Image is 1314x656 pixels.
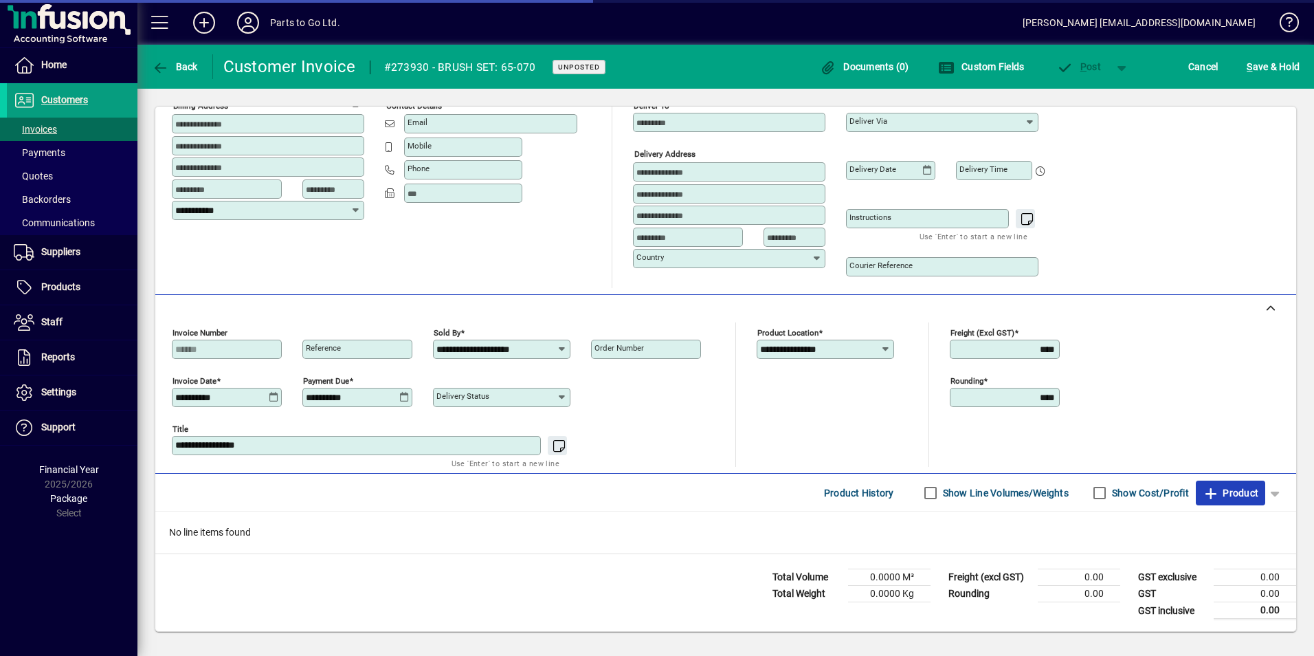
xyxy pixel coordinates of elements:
mat-label: Invoice date [172,376,216,386]
mat-label: Deliver via [849,116,887,126]
a: Knowledge Base [1269,3,1297,47]
span: Payments [14,147,65,158]
span: Product [1203,482,1258,504]
a: Communications [7,211,137,234]
label: Show Cost/Profit [1109,486,1189,500]
span: Custom Fields [938,61,1025,72]
td: GST [1131,586,1214,602]
div: [PERSON_NAME] [EMAIL_ADDRESS][DOMAIN_NAME] [1023,12,1256,34]
div: Customer Invoice [223,56,356,78]
span: Product History [824,482,894,504]
mat-label: Reference [306,343,341,353]
a: Payments [7,141,137,164]
td: 0.00 [1214,586,1296,602]
mat-label: Instructions [849,212,891,222]
mat-label: Invoice number [172,328,227,338]
a: Quotes [7,164,137,188]
button: Product History [819,481,900,505]
mat-label: Product location [757,328,819,338]
td: 0.00 [1214,569,1296,586]
div: No line items found [155,512,1296,554]
div: #273930 - BRUSH SET: 65-070 [384,56,536,78]
mat-label: Courier Reference [849,261,913,270]
a: Backorders [7,188,137,211]
mat-hint: Use 'Enter' to start a new line [452,455,559,471]
mat-label: Country [636,252,664,262]
span: P [1080,61,1087,72]
mat-label: Payment due [303,376,349,386]
td: Freight (excl GST) [942,569,1038,586]
td: Total Weight [766,586,848,602]
div: Parts to Go Ltd. [270,12,340,34]
td: GST inclusive [1131,602,1214,620]
span: Staff [41,316,63,327]
mat-label: Delivery time [959,164,1007,174]
button: Documents (0) [816,54,913,79]
span: Cancel [1188,56,1218,78]
button: Save & Hold [1243,54,1303,79]
td: 0.00 [1038,569,1120,586]
app-page-header-button: Back [137,54,213,79]
a: Suppliers [7,235,137,270]
mat-label: Rounding [950,376,983,386]
span: Back [152,61,198,72]
td: Rounding [942,586,1038,602]
span: Unposted [558,63,600,72]
mat-label: Delivery status [436,391,489,401]
span: S [1247,61,1252,72]
a: Support [7,411,137,445]
a: Invoices [7,118,137,141]
button: Copy to Delivery address [346,91,368,113]
button: Add [182,10,226,35]
button: Back [148,54,201,79]
span: ave & Hold [1247,56,1300,78]
span: Backorders [14,194,71,205]
mat-label: Phone [408,164,430,173]
td: Total Volume [766,569,848,586]
button: Cancel [1185,54,1222,79]
span: Package [50,493,87,504]
a: Settings [7,375,137,410]
label: Show Line Volumes/Weights [940,486,1069,500]
span: Quotes [14,171,53,182]
mat-label: Order number [594,343,644,353]
mat-label: Delivery date [849,164,896,174]
mat-label: Freight (excl GST) [950,328,1014,338]
span: Financial Year [39,464,99,475]
span: Support [41,422,76,433]
td: GST exclusive [1131,569,1214,586]
button: Product [1196,481,1265,505]
span: Home [41,59,67,70]
mat-label: Sold by [434,328,460,338]
span: Settings [41,386,76,397]
button: Custom Fields [935,54,1028,79]
button: Profile [226,10,270,35]
button: Post [1049,54,1108,79]
span: ost [1056,61,1101,72]
span: Suppliers [41,246,80,257]
td: 0.0000 Kg [848,586,931,602]
span: Products [41,281,80,292]
a: Staff [7,305,137,340]
a: Home [7,48,137,83]
span: Customers [41,94,88,105]
mat-label: Mobile [408,141,432,151]
span: Invoices [14,124,57,135]
mat-hint: Use 'Enter' to start a new line [920,228,1027,244]
td: 0.0000 M³ [848,569,931,586]
a: Products [7,270,137,305]
a: Reports [7,340,137,375]
td: 0.00 [1038,586,1120,602]
mat-label: Email [408,118,427,127]
span: Reports [41,351,75,362]
td: 0.00 [1214,602,1296,620]
span: Communications [14,217,95,228]
mat-label: Title [172,424,188,434]
span: Documents (0) [820,61,909,72]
